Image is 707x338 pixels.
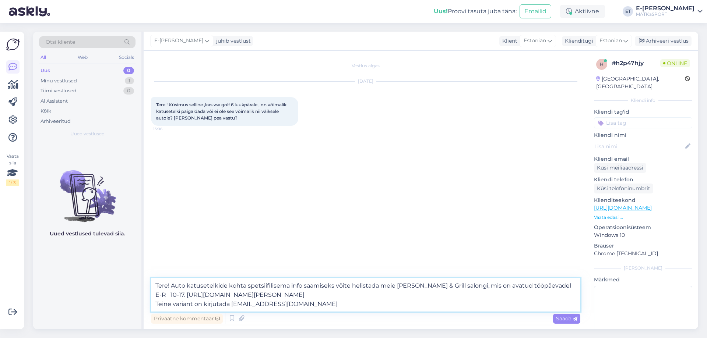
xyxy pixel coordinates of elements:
textarea: Tere! Auto katusetelkide kohta spetsiifilisema info saamiseks võite helistada meie [PERSON_NAME] ... [151,278,580,312]
div: Vaata siia [6,153,19,186]
div: ET [623,6,633,17]
div: Klient [499,37,517,45]
a: [URL][DOMAIN_NAME] [594,204,652,211]
span: E-[PERSON_NAME] [154,37,203,45]
p: Märkmed [594,276,692,284]
div: # h2p47hjy [612,59,660,68]
div: 0 [123,67,134,74]
p: Kliendi telefon [594,176,692,184]
div: juhib vestlust [213,37,251,45]
div: [PERSON_NAME] [594,265,692,271]
img: No chats [33,157,141,223]
div: All [39,53,48,62]
input: Lisa tag [594,117,692,128]
div: Aktiivne [560,5,605,18]
div: Kõik [41,107,51,115]
div: Küsi telefoninumbrit [594,184,653,193]
div: Klienditugi [562,37,593,45]
div: Privaatne kommentaar [151,314,223,324]
span: Otsi kliente [46,38,75,46]
p: Brauser [594,242,692,250]
div: 0 [123,87,134,95]
div: 1 / 3 [6,179,19,186]
div: Kliendi info [594,97,692,104]
b: Uus! [434,8,448,15]
button: Emailid [520,4,551,18]
span: Estonian [599,37,622,45]
div: E-[PERSON_NAME] [636,6,694,11]
p: Kliendi tag'id [594,108,692,116]
div: Socials [117,53,136,62]
span: h [600,61,604,67]
span: Uued vestlused [70,131,105,137]
div: Uus [41,67,50,74]
p: Windows 10 [594,231,692,239]
p: Operatsioonisüsteem [594,224,692,231]
p: Uued vestlused tulevad siia. [50,230,125,238]
div: Arhiveeritud [41,118,71,125]
div: [DATE] [151,78,580,85]
p: Klienditeekond [594,196,692,204]
img: Askly Logo [6,38,20,51]
div: Vestlus algas [151,63,580,69]
input: Lisa nimi [594,142,684,150]
div: AI Assistent [41,97,68,105]
p: Vaata edasi ... [594,214,692,221]
div: 1 [125,77,134,85]
div: Web [76,53,89,62]
a: E-[PERSON_NAME]MATKaSPORT [636,6,703,17]
span: Tere ! Küsimus selline ,kas vw golf 6 luukpärale , on võimalik katusetelki paigaldada või ei ole ... [156,102,288,121]
div: Tiimi vestlused [41,87,77,95]
p: Kliendi nimi [594,131,692,139]
div: Minu vestlused [41,77,77,85]
div: Küsi meiliaadressi [594,163,646,173]
span: Estonian [524,37,546,45]
div: Arhiveeri vestlus [635,36,692,46]
span: Saada [556,315,577,322]
span: 13:06 [153,126,181,132]
div: MATKaSPORT [636,11,694,17]
div: Proovi tasuta juba täna: [434,7,517,16]
span: Online [660,59,690,67]
p: Chrome [TECHNICAL_ID] [594,250,692,257]
div: [GEOGRAPHIC_DATA], [GEOGRAPHIC_DATA] [596,75,685,90]
p: Kliendi email [594,155,692,163]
